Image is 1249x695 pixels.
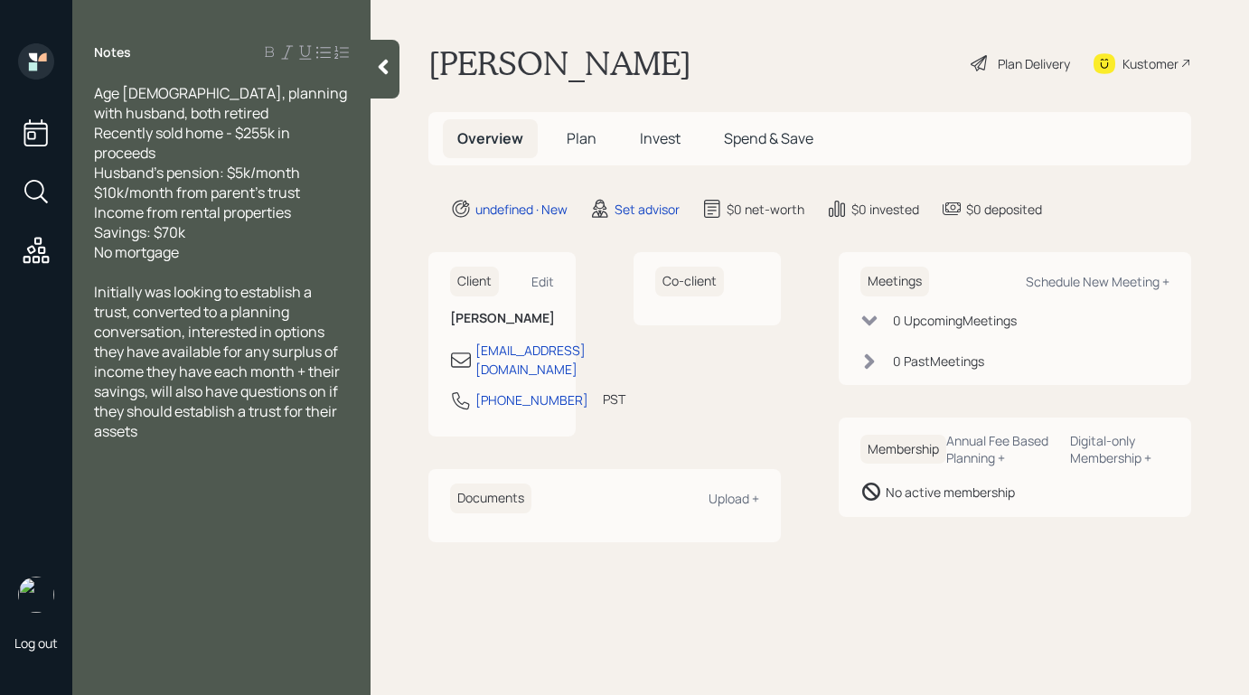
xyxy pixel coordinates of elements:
span: Savings: $70k [94,222,185,242]
div: Set advisor [615,200,680,219]
h6: Documents [450,484,531,513]
div: $0 deposited [966,200,1042,219]
div: Schedule New Meeting + [1026,273,1169,290]
div: [PHONE_NUMBER] [475,390,588,409]
span: Recently sold home - $255k in proceeds [94,123,293,163]
div: Log out [14,634,58,652]
span: Spend & Save [724,128,813,148]
div: Plan Delivery [998,54,1070,73]
label: Notes [94,43,131,61]
h6: Meetings [860,267,929,296]
h1: [PERSON_NAME] [428,43,691,83]
span: Initially was looking to establish a trust, converted to a planning conversation, interested in o... [94,282,343,441]
div: undefined · New [475,200,568,219]
span: Income from rental properties [94,202,291,222]
div: Edit [531,273,554,290]
div: PST [603,390,625,409]
h6: Membership [860,435,946,465]
img: robby-grisanti-headshot.png [18,577,54,613]
div: 0 Upcoming Meeting s [893,311,1017,330]
span: Plan [567,128,596,148]
div: Digital-only Membership + [1070,432,1169,466]
div: $0 invested [851,200,919,219]
h6: Co-client [655,267,724,296]
span: Invest [640,128,681,148]
h6: Client [450,267,499,296]
h6: [PERSON_NAME] [450,311,554,326]
div: No active membership [886,483,1015,502]
span: $10k/month from parent's trust [94,183,300,202]
div: Kustomer [1122,54,1179,73]
div: Annual Fee Based Planning + [946,432,1056,466]
div: 0 Past Meeting s [893,352,984,371]
div: Upload + [709,490,759,507]
span: Husband's pension: $5k/month [94,163,300,183]
div: [EMAIL_ADDRESS][DOMAIN_NAME] [475,341,586,379]
div: $0 net-worth [727,200,804,219]
span: Overview [457,128,523,148]
span: No mortgage [94,242,179,262]
span: Age [DEMOGRAPHIC_DATA], planning with husband, both retired [94,83,350,123]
